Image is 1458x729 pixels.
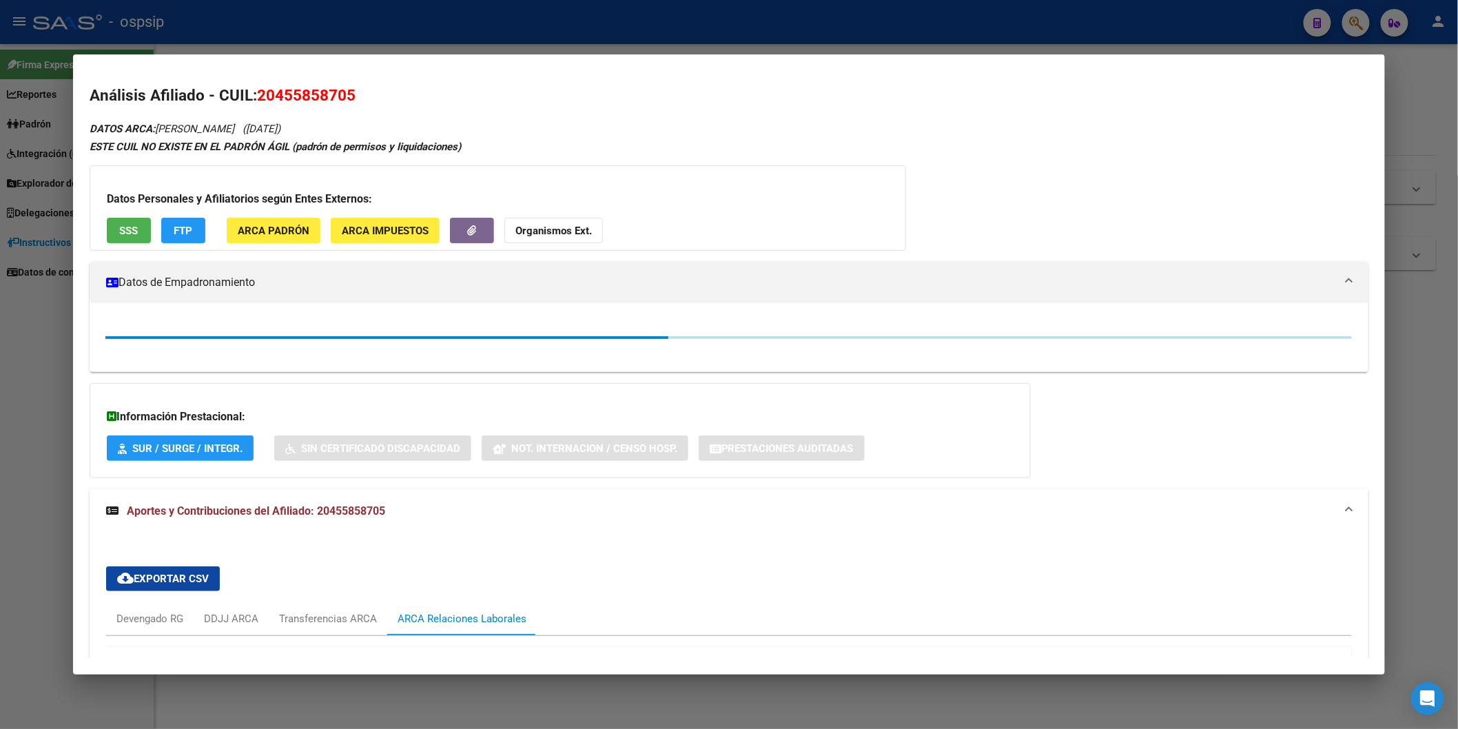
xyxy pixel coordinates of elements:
[451,656,499,683] span: Telegrama Renuncia
[370,647,446,708] datatable-header-cell: Gerenciador
[107,435,254,461] button: SUR / SURGE / INTEGR.
[997,647,1066,708] datatable-header-cell: Puesto
[300,656,321,667] span: CUIT
[107,409,1014,425] h3: Información Prestacional:
[699,435,865,461] button: Prestaciones Auditadas
[1273,647,1410,708] datatable-header-cell: Clave Alta
[398,611,526,626] div: ARCA Relaciones Laborales
[301,442,460,455] span: Sin Certificado Discapacidad
[342,225,429,237] span: ARCA Impuestos
[84,647,143,708] datatable-header-cell: id
[90,262,1368,303] mat-expansion-panel-header: Datos de Empadronamiento
[224,656,288,667] span: Situacion Baja
[106,566,220,591] button: Exportar CSV
[204,611,258,626] div: DDJJ ARCA
[1140,656,1180,683] span: Régimen Aportes
[721,442,854,455] span: Prestaciones Auditadas
[90,84,1368,107] h2: Análisis Afiliado - CUIL:
[119,225,138,237] span: SSS
[928,647,997,708] datatable-header-cell: Actividad
[243,123,280,135] span: ([DATE])
[630,656,695,667] span: Inicio Rel. Lab.
[1278,656,1323,667] span: Clave Alta
[90,123,155,135] strong: DATOS ARCA:
[132,442,243,455] span: SUR / SURGE / INTEGR.
[107,218,151,243] button: SSS
[257,86,356,104] span: 20455858705
[625,647,715,708] datatable-header-cell: Inicio Rel. Lab.
[274,435,471,461] button: Sin Certificado Discapacidad
[720,656,784,683] span: Renumeracion Bruta
[117,570,134,586] mat-icon: cloud_download
[143,647,218,708] datatable-header-cell: Código Mov.
[127,504,385,517] span: Aportes y Contribuciones del Afiliado: 20455858705
[90,123,234,135] span: [PERSON_NAME]
[535,647,625,708] datatable-header-cell: Fin Rel. Lab.
[865,656,906,667] span: Convenio
[227,218,320,243] button: ARCA Padrón
[238,225,309,237] span: ARCA Padrón
[1204,647,1273,708] datatable-header-cell: Rectificación
[1209,656,1267,667] span: Rectificación
[1411,682,1444,715] div: Open Intercom Messenger
[148,656,202,667] span: Código Mov.
[376,656,430,667] span: Gerenciador
[331,218,440,243] button: ARCA Impuestos
[859,647,928,708] datatable-header-cell: Convenio
[106,274,1335,291] mat-panel-title: Datos de Empadronamiento
[116,611,183,626] div: Devengado RG
[796,656,839,667] span: Categoria
[107,191,889,207] h3: Datos Personales y Afiliatorios según Entes Externos:
[90,489,1368,533] mat-expansion-panel-header: Aportes y Contribuciones del Afiliado: 20455858705
[161,218,205,243] button: FTP
[218,647,294,708] datatable-header-cell: Situacion Baja
[511,442,677,455] span: Not. Internacion / Censo Hosp.
[174,225,192,237] span: FTP
[515,225,592,237] strong: Organismos Ext.
[279,611,377,626] div: Transferencias ARCA
[1135,647,1204,708] datatable-header-cell: Régimen Aportes
[790,647,859,708] datatable-header-cell: Categoria
[117,573,209,585] span: Exportar CSV
[934,656,975,667] span: Actividad
[504,218,603,243] button: Organismos Ext.
[541,656,595,667] span: Fin Rel. Lab.
[90,141,461,153] strong: ESTE CUIL NO EXISTE EN EL PADRÓN ÁGIL (padrón de permisos y liquidaciones)
[1003,656,1034,667] span: Puesto
[482,435,688,461] button: Not. Internacion / Censo Hosp.
[715,647,790,708] datatable-header-cell: Renumeracion Bruta
[90,303,1368,372] div: Datos de Empadronamiento
[446,647,535,708] datatable-header-cell: Telegrama Renuncia
[1066,647,1135,708] datatable-header-cell: Modalidad
[294,647,370,708] datatable-header-cell: CUIT
[1071,656,1118,667] span: Modalidad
